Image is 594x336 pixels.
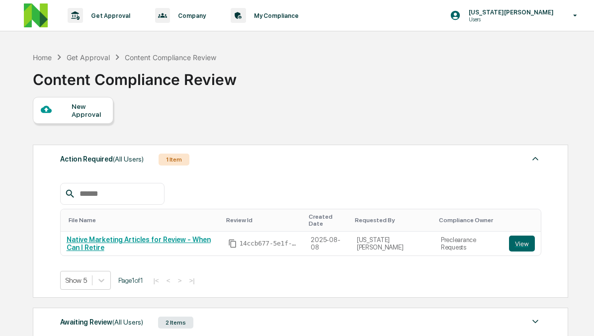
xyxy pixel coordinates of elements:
[112,318,143,326] span: (All Users)
[461,8,559,16] p: [US_STATE][PERSON_NAME]
[461,16,558,23] p: Users
[439,217,499,224] div: Toggle SortBy
[159,154,189,166] div: 1 Item
[24,3,48,27] img: logo
[239,240,299,248] span: 14ccb677-5e1f-45b0-bfab-58f173d49acd
[60,316,143,329] div: Awaiting Review
[69,217,219,224] div: Toggle SortBy
[186,276,197,285] button: >|
[509,236,535,252] button: View
[355,217,431,224] div: Toggle SortBy
[529,153,541,165] img: caret
[151,276,162,285] button: |<
[435,232,503,255] td: Preclearance Requests
[158,317,193,329] div: 2 Items
[351,232,435,255] td: [US_STATE][PERSON_NAME]
[309,213,346,227] div: Toggle SortBy
[113,155,144,163] span: (All Users)
[228,239,237,248] span: Copy Id
[83,12,135,19] p: Get Approval
[60,153,144,166] div: Action Required
[164,276,173,285] button: <
[529,316,541,328] img: caret
[175,276,185,285] button: >
[562,303,589,330] iframe: Open customer support
[33,53,52,62] div: Home
[125,53,216,62] div: Content Compliance Review
[511,217,537,224] div: Toggle SortBy
[226,217,301,224] div: Toggle SortBy
[118,276,143,284] span: Page 1 of 1
[67,53,110,62] div: Get Approval
[67,236,211,252] a: Native Marketing Articles for Review - When Can I Retire
[246,12,304,19] p: My Compliance
[170,12,211,19] p: Company
[305,232,350,255] td: 2025-08-08
[33,63,237,88] div: Content Compliance Review
[72,102,105,118] div: New Approval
